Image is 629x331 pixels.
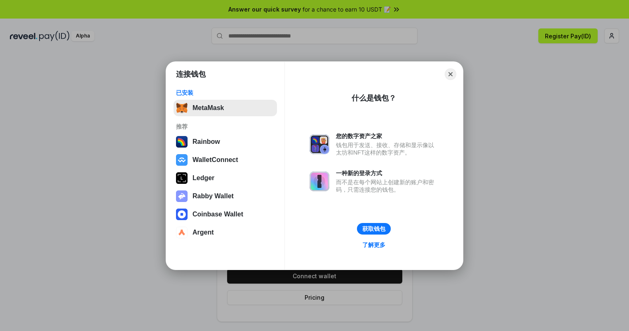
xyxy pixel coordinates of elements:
img: svg+xml,%3Csvg%20fill%3D%22none%22%20height%3D%2233%22%20viewBox%3D%220%200%2035%2033%22%20width%... [176,102,188,114]
button: Close [445,68,456,80]
img: svg+xml,%3Csvg%20xmlns%3D%22http%3A%2F%2Fwww.w3.org%2F2000%2Fsvg%22%20fill%3D%22none%22%20viewBox... [310,134,329,154]
div: Argent [192,229,214,236]
div: 获取钱包 [362,225,385,232]
div: 什么是钱包？ [352,93,396,103]
div: 推荐 [176,123,275,130]
button: Coinbase Wallet [174,206,277,223]
div: WalletConnect [192,156,238,164]
div: Coinbase Wallet [192,211,243,218]
div: 而不是在每个网站上创建新的账户和密码，只需连接您的钱包。 [336,178,438,193]
div: 已安装 [176,89,275,96]
img: svg+xml,%3Csvg%20xmlns%3D%22http%3A%2F%2Fwww.w3.org%2F2000%2Fsvg%22%20width%3D%2228%22%20height%3... [176,172,188,184]
img: svg+xml,%3Csvg%20width%3D%22120%22%20height%3D%22120%22%20viewBox%3D%220%200%20120%20120%22%20fil... [176,136,188,148]
img: svg+xml,%3Csvg%20xmlns%3D%22http%3A%2F%2Fwww.w3.org%2F2000%2Fsvg%22%20fill%3D%22none%22%20viewBox... [176,190,188,202]
button: MetaMask [174,100,277,116]
div: Rainbow [192,138,220,146]
img: svg+xml,%3Csvg%20width%3D%2228%22%20height%3D%2228%22%20viewBox%3D%220%200%2028%2028%22%20fill%3D... [176,154,188,166]
div: 钱包用于发送、接收、存储和显示像以太坊和NFT这样的数字资产。 [336,141,438,156]
button: 获取钱包 [357,223,391,235]
div: 您的数字资产之家 [336,132,438,140]
button: Rabby Wallet [174,188,277,204]
a: 了解更多 [357,239,390,250]
img: svg+xml,%3Csvg%20width%3D%2228%22%20height%3D%2228%22%20viewBox%3D%220%200%2028%2028%22%20fill%3D... [176,209,188,220]
img: svg+xml,%3Csvg%20xmlns%3D%22http%3A%2F%2Fwww.w3.org%2F2000%2Fsvg%22%20fill%3D%22none%22%20viewBox... [310,171,329,191]
h1: 连接钱包 [176,69,206,79]
button: WalletConnect [174,152,277,168]
button: Ledger [174,170,277,186]
img: svg+xml,%3Csvg%20width%3D%2228%22%20height%3D%2228%22%20viewBox%3D%220%200%2028%2028%22%20fill%3D... [176,227,188,238]
div: MetaMask [192,104,224,112]
button: Rainbow [174,134,277,150]
div: Ledger [192,174,214,182]
button: Argent [174,224,277,241]
div: Rabby Wallet [192,192,234,200]
div: 了解更多 [362,241,385,249]
div: 一种新的登录方式 [336,169,438,177]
